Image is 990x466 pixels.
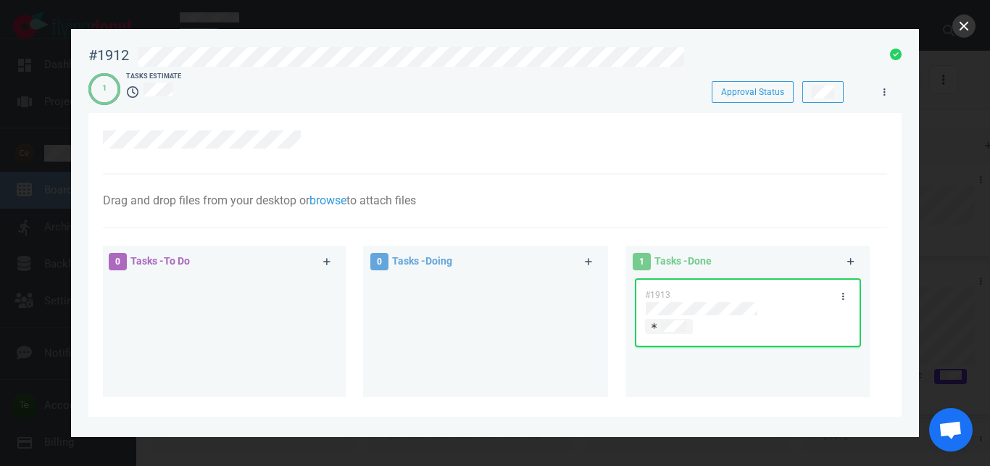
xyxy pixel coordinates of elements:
button: Approval Status [712,81,794,103]
div: Chat abierto [929,408,973,452]
span: 0 [370,253,388,270]
a: browse [309,194,346,207]
div: Tasks Estimate [126,72,186,82]
div: #1912 [88,46,129,65]
span: Drag and drop files from your desktop or [103,194,309,207]
span: Tasks - Done [654,255,712,267]
span: 0 [109,253,127,270]
span: Tasks - Doing [392,255,452,267]
span: 1 [633,253,651,270]
span: Tasks - To Do [130,255,190,267]
div: 1 [102,83,107,95]
button: close [952,14,976,38]
span: #1913 [645,290,670,300]
span: to attach files [346,194,416,207]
